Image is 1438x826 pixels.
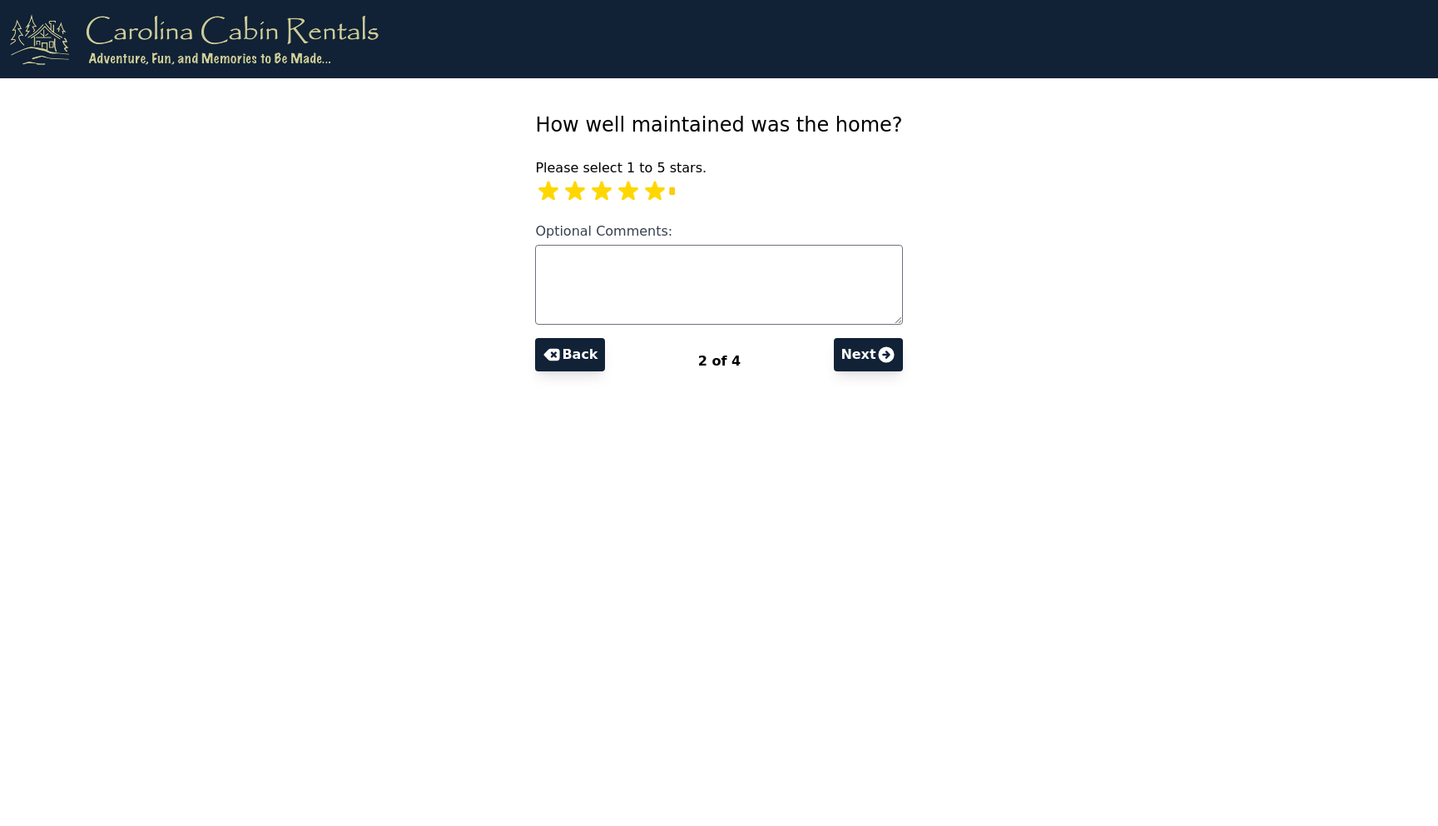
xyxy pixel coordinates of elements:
button: Back [535,338,604,371]
img: logo.png [10,13,379,65]
button: Next [834,338,902,371]
p: Please select 1 to 5 stars. [535,158,902,178]
span: 2 of 4 [698,353,741,369]
span: Optional Comments: [535,223,672,239]
span: How well maintained was the home? [535,113,902,137]
textarea: Optional Comments: [535,245,902,325]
